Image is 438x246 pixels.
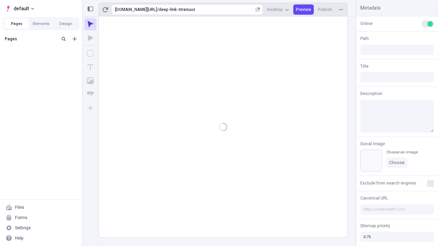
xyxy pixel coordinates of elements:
[386,150,418,155] div: Choose an image
[84,74,96,87] button: Image
[360,91,382,97] span: Description
[84,88,96,100] button: Button
[157,7,159,12] div: /
[53,18,78,29] button: Design
[360,20,373,27] span: Online
[386,158,407,168] button: Choose
[264,4,292,15] button: Desktop
[4,18,29,29] button: Pages
[15,235,24,241] div: Help
[15,205,24,210] div: Files
[159,7,254,12] div: deep-link-strenuus
[318,7,332,12] span: Publish
[15,225,31,231] div: Settings
[360,195,388,201] span: Canonical URL
[293,4,314,15] button: Preview
[115,7,157,12] div: [URL][DOMAIN_NAME]
[360,36,369,42] span: Path
[315,4,335,15] button: Publish
[14,4,29,13] span: default
[360,141,385,147] span: Social Image
[360,63,369,69] span: Title
[267,7,283,12] span: Desktop
[296,7,311,12] span: Preview
[360,223,390,229] span: Sitemap priority
[84,61,96,73] button: Text
[360,204,434,215] input: https://makeswift.com
[70,35,79,43] button: Add new
[360,180,416,186] span: Exclude from search engines
[3,3,37,14] button: Select site
[5,36,57,42] div: Pages
[29,18,53,29] button: Elements
[15,215,27,220] div: Forms
[84,47,96,59] button: Box
[389,160,404,165] span: Choose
